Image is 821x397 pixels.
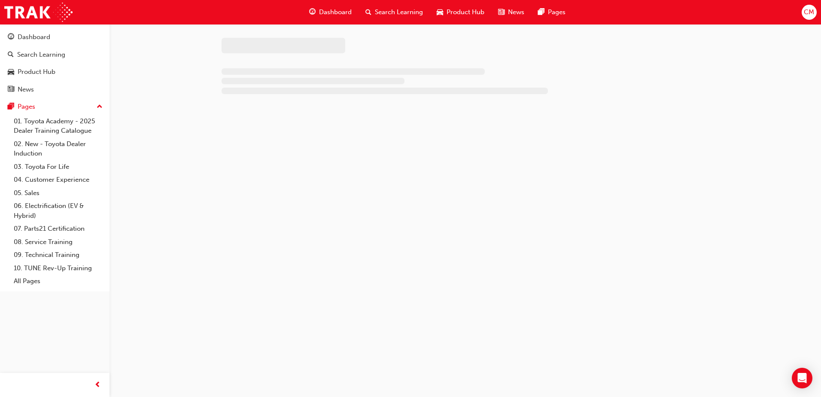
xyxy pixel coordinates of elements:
[10,115,106,137] a: 01. Toyota Academy - 2025 Dealer Training Catalogue
[359,3,430,21] a: search-iconSearch Learning
[792,368,812,388] div: Open Intercom Messenger
[8,51,14,59] span: search-icon
[319,7,352,17] span: Dashboard
[8,86,14,94] span: news-icon
[18,85,34,95] div: News
[94,380,101,391] span: prev-icon
[3,99,106,115] button: Pages
[538,7,544,18] span: pages-icon
[309,7,316,18] span: guage-icon
[437,7,443,18] span: car-icon
[531,3,572,21] a: pages-iconPages
[3,47,106,63] a: Search Learning
[508,7,524,17] span: News
[18,102,35,112] div: Pages
[10,186,106,200] a: 05. Sales
[4,3,73,22] img: Trak
[375,7,423,17] span: Search Learning
[8,34,14,41] span: guage-icon
[302,3,359,21] a: guage-iconDashboard
[10,160,106,174] a: 03. Toyota For Life
[10,137,106,160] a: 02. New - Toyota Dealer Induction
[430,3,491,21] a: car-iconProduct Hub
[802,5,817,20] button: CM
[10,173,106,186] a: 04. Customer Experience
[8,68,14,76] span: car-icon
[8,103,14,111] span: pages-icon
[447,7,484,17] span: Product Hub
[3,27,106,99] button: DashboardSearch LearningProduct HubNews
[10,222,106,235] a: 07. Parts21 Certification
[491,3,531,21] a: news-iconNews
[10,199,106,222] a: 06. Electrification (EV & Hybrid)
[18,32,50,42] div: Dashboard
[18,67,55,77] div: Product Hub
[10,275,106,288] a: All Pages
[498,7,505,18] span: news-icon
[17,50,65,60] div: Search Learning
[3,64,106,80] a: Product Hub
[10,262,106,275] a: 10. TUNE Rev-Up Training
[548,7,566,17] span: Pages
[10,235,106,249] a: 08. Service Training
[804,7,814,17] span: CM
[10,248,106,262] a: 09. Technical Training
[97,101,103,113] span: up-icon
[365,7,371,18] span: search-icon
[3,29,106,45] a: Dashboard
[3,82,106,98] a: News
